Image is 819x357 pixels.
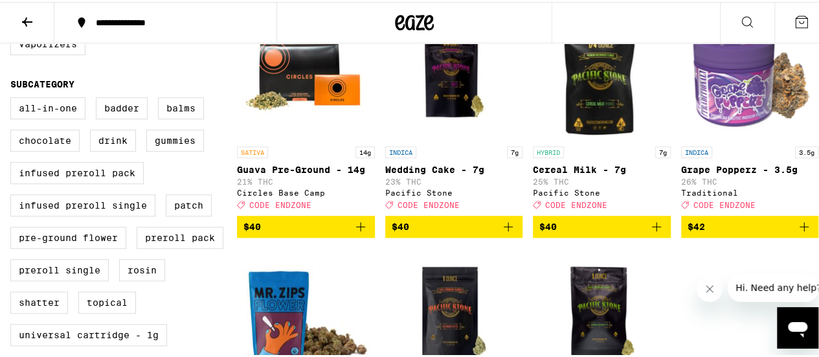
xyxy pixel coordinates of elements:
button: Add to bag [533,214,671,236]
label: Preroll Pack [137,225,223,247]
p: Guava Pre-Ground - 14g [237,163,375,173]
p: INDICA [385,144,416,156]
iframe: Close message [697,274,723,300]
a: Open page for Grape Popperz - 3.5g from Traditional [681,8,819,213]
span: $40 [392,220,409,230]
a: Open page for Wedding Cake - 7g from Pacific Stone [385,8,523,213]
label: Badder [96,95,148,117]
button: Add to bag [237,214,375,236]
iframe: Button to launch messaging window [777,305,818,347]
span: $40 [539,220,557,230]
p: 7g [655,144,671,156]
p: Cereal Milk - 7g [533,163,671,173]
img: Pacific Stone - Cereal Milk - 7g [537,8,666,138]
span: $40 [243,220,261,230]
p: 14g [355,144,375,156]
img: Traditional - Grape Popperz - 3.5g [685,8,814,138]
p: Wedding Cake - 7g [385,163,523,173]
label: Gummies [146,128,204,150]
p: 26% THC [681,176,819,184]
p: INDICA [681,144,712,156]
div: Circles Base Camp [237,187,375,195]
span: $42 [688,220,705,230]
div: Pacific Stone [533,187,671,195]
label: Rosin [119,257,165,279]
p: 7g [507,144,522,156]
p: SATIVA [237,144,268,156]
div: Traditional [681,187,819,195]
label: Infused Preroll Pack [10,160,144,182]
label: All-In-One [10,95,85,117]
label: Universal Cartridge - 1g [10,322,167,344]
span: CODE ENDZONE [545,199,607,207]
label: Topical [78,290,136,312]
label: Patch [166,192,212,214]
p: 3.5g [795,144,818,156]
img: Circles Base Camp - Guava Pre-Ground - 14g [241,8,370,138]
button: Add to bag [385,214,523,236]
label: Preroll Single [10,257,109,279]
p: 23% THC [385,176,523,184]
p: HYBRID [533,144,564,156]
a: Open page for Guava Pre-Ground - 14g from Circles Base Camp [237,8,375,213]
button: Add to bag [681,214,819,236]
span: Hi. Need any help? [8,9,93,19]
label: Infused Preroll Single [10,192,155,214]
a: Open page for Cereal Milk - 7g from Pacific Stone [533,8,671,213]
img: Pacific Stone - Wedding Cake - 7g [389,8,519,138]
p: 21% THC [237,176,375,184]
label: Balms [158,95,204,117]
label: Chocolate [10,128,80,150]
legend: Subcategory [10,77,74,87]
div: Pacific Stone [385,187,523,195]
span: CODE ENDZONE [693,199,756,207]
p: Grape Popperz - 3.5g [681,163,819,173]
span: CODE ENDZONE [398,199,460,207]
span: CODE ENDZONE [249,199,311,207]
label: Pre-ground Flower [10,225,126,247]
label: Vaporizers [10,31,85,53]
p: 25% THC [533,176,671,184]
label: Drink [90,128,136,150]
iframe: Message from company [728,271,818,300]
label: Shatter [10,290,68,312]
